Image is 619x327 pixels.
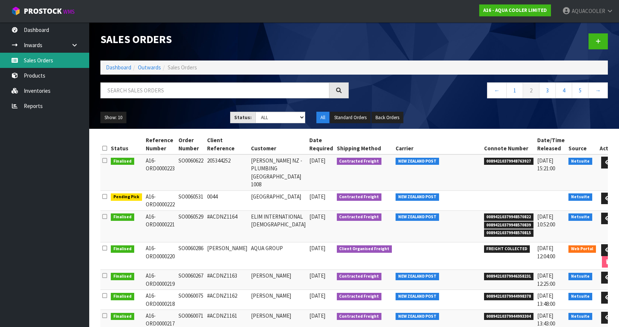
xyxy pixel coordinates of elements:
span: 00894210379944993304 [484,313,534,320]
span: NEW ZEALAND POST [396,293,439,300]
img: cube-alt.png [11,6,20,16]
th: Date Required [307,134,335,154]
td: A16-ORD0000220 [144,242,177,270]
h1: Sales Orders [100,33,349,45]
strong: A16 - AQUA COOLER LIMITED [483,7,547,13]
span: AQUACOOLER [572,7,605,14]
span: Netsuite [568,273,592,280]
span: Contracted Freight [337,193,382,201]
td: #ACDNZ1163 [205,270,249,290]
input: Search sales orders [100,82,329,98]
span: Contracted Freight [337,213,382,221]
span: Finalised [111,158,134,165]
span: Pending Pick [111,193,142,201]
span: Netsuite [568,193,592,201]
strong: Status: [234,114,252,121]
span: [DATE] [309,292,325,299]
span: Contracted Freight [337,293,382,300]
button: Show: 10 [100,112,126,124]
span: 00894210379946358231 [484,273,534,280]
th: Client Reference [205,134,249,154]
span: NEW ZEALAND POST [396,313,439,320]
span: Web Portal [568,245,596,253]
a: 4 [555,82,572,98]
a: 3 [539,82,556,98]
td: [PERSON_NAME] NZ - PLUMBING [GEOGRAPHIC_DATA] 1008 [249,154,307,190]
span: Client Organised Freight [337,245,392,253]
a: 2 [523,82,539,98]
a: 1 [506,82,523,98]
span: Finalised [111,213,134,221]
span: [DATE] [309,312,325,319]
th: Reference Number [144,134,177,154]
small: WMS [63,8,75,15]
span: FREIGHT COLLECTED [484,245,530,253]
span: Contracted Freight [337,313,382,320]
span: Finalised [111,273,134,280]
button: Standard Orders [330,112,371,124]
td: SO0060075 [177,290,205,310]
th: Action [598,134,618,154]
span: [DATE] 13:48:00 [537,292,555,307]
span: Contracted Freight [337,158,382,165]
td: A16-ORD0000218 [144,290,177,310]
span: 00894210379948763927 [484,158,534,165]
td: ELIM INTERNATIONAL [DEMOGRAPHIC_DATA] [249,210,307,242]
span: [DATE] [309,157,325,164]
a: 5 [572,82,589,98]
span: Contracted Freight [337,273,382,280]
th: Order Number [177,134,205,154]
span: Netsuite [568,158,592,165]
span: [DATE] 15:21:00 [537,157,555,172]
span: [DATE] [309,245,325,252]
th: Source [567,134,598,154]
span: Netsuite [568,213,592,221]
td: #ACDNZ1162 [205,290,249,310]
span: 00894210379944998378 [484,293,534,300]
span: 00894210379948570822 [484,213,534,221]
td: A16-ORD0000219 [144,270,177,290]
a: Outwards [138,64,161,71]
td: SO0060529 [177,210,205,242]
td: A16-ORD0000221 [144,210,177,242]
span: Sales Orders [168,64,197,71]
td: SO0060267 [177,270,205,290]
td: #ACDNZ1164 [205,210,249,242]
span: 00894210379948570839 [484,222,534,229]
span: [DATE] 13:43:00 [537,312,555,327]
th: Shipping Method [335,134,394,154]
td: A16-ORD0000222 [144,190,177,210]
td: [PERSON_NAME] [249,290,307,310]
td: AQUA GROUP [249,242,307,270]
span: [DATE] [309,193,325,200]
span: NEW ZEALAND POST [396,213,439,221]
span: NEW ZEALAND POST [396,193,439,201]
nav: Page navigation [360,82,608,101]
td: 205344252 [205,154,249,190]
td: [PERSON_NAME] [249,270,307,290]
a: ← [487,82,507,98]
td: 0044 [205,190,249,210]
td: SO0060622 [177,154,205,190]
span: Netsuite [568,313,592,320]
a: → [588,82,608,98]
span: NEW ZEALAND POST [396,158,439,165]
span: Netsuite [568,293,592,300]
th: Status [109,134,144,154]
th: Date/Time Released [535,134,567,154]
span: Finalised [111,313,134,320]
span: [DATE] [309,272,325,279]
span: Finalised [111,245,134,253]
span: [DATE] 12:25:00 [537,272,555,287]
td: [PERSON_NAME] [205,242,249,270]
td: [GEOGRAPHIC_DATA] [249,190,307,210]
span: [DATE] 10:52:00 [537,213,555,228]
span: [DATE] 12:04:00 [537,245,555,259]
span: [DATE] [309,213,325,220]
th: Customer [249,134,307,154]
td: A16-ORD0000223 [144,154,177,190]
td: SO0060531 [177,190,205,210]
td: SO0060286 [177,242,205,270]
span: 00894210379948570815 [484,229,534,237]
button: All [316,112,329,124]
